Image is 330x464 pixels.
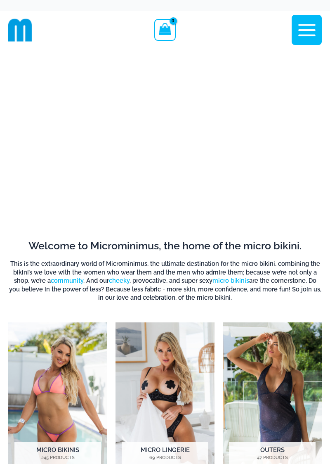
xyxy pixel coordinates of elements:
mark: 69 Products [122,455,208,462]
h6: This is the extraordinary world of Microminimus, the ultimate destination for the micro bikini, c... [8,260,322,302]
a: community [51,277,83,284]
a: micro bikinis [212,277,249,284]
a: View Shopping Cart, empty [154,19,175,40]
a: cheeky [109,277,130,284]
mark: 245 Products [14,455,101,462]
img: cropped mm emblem [8,18,32,42]
mark: 47 Products [229,455,316,462]
h2: Welcome to Microminimus, the home of the micro bikini. [8,239,322,253]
